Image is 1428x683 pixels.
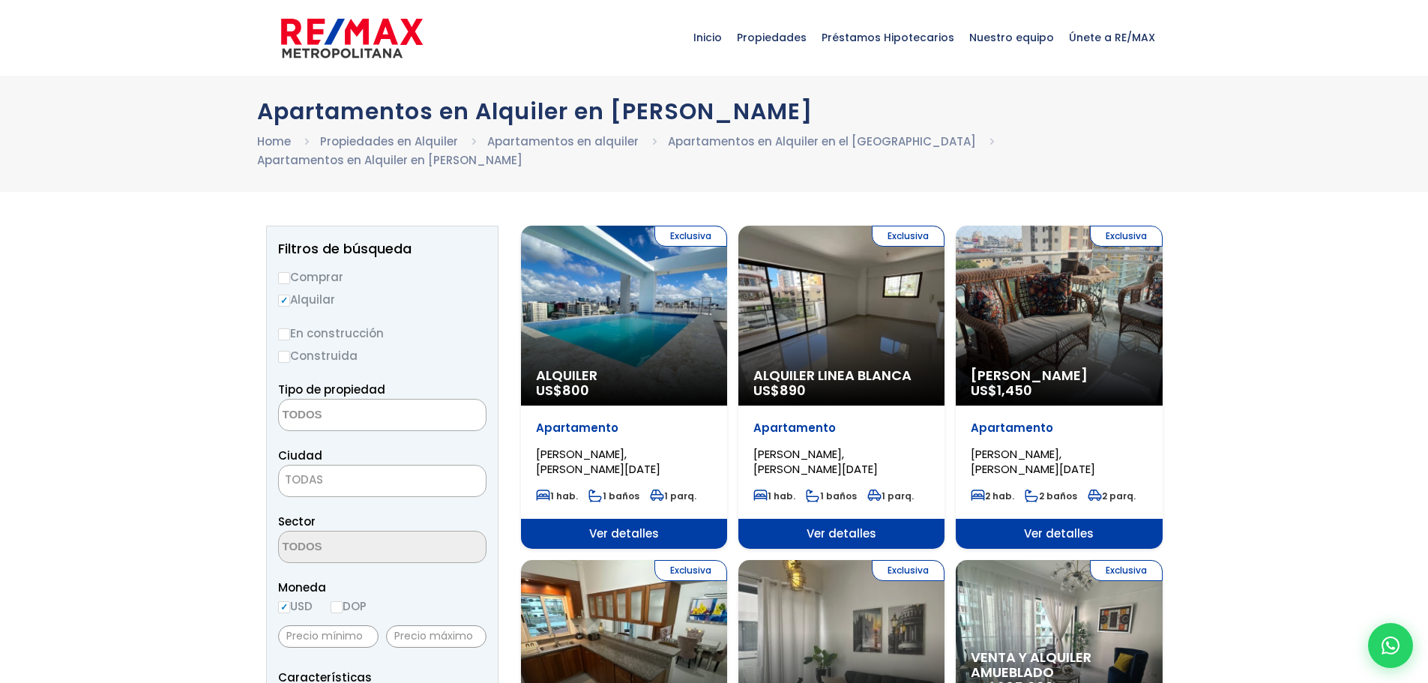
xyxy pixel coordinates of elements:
span: 2 hab. [971,490,1014,502]
span: Préstamos Hipotecarios [814,15,962,60]
span: Sector [278,514,316,529]
span: Alquiler Linea Blanca [753,368,930,383]
span: 2 baños [1025,490,1077,502]
span: 1 hab. [753,490,795,502]
span: TODAS [278,465,486,497]
span: TODAS [279,469,486,490]
span: Alquiler [536,368,712,383]
label: DOP [331,597,367,616]
span: US$ [536,381,589,400]
a: Apartamentos en alquiler [487,133,639,149]
label: En construcción [278,324,486,343]
span: Nuestro equipo [962,15,1061,60]
span: Venta y alquiler amueblado [971,650,1147,680]
p: Apartamento [536,421,712,436]
a: Exclusiva [PERSON_NAME] US$1,450 Apartamento [PERSON_NAME], [PERSON_NAME][DATE] 2 hab. 2 baños 2 ... [956,226,1162,549]
input: Construida [278,351,290,363]
h2: Filtros de búsqueda [278,241,486,256]
span: 800 [562,381,589,400]
h1: Apartamentos en Alquiler en [PERSON_NAME] [257,98,1172,124]
span: 890 [780,381,806,400]
input: En construcción [278,328,290,340]
span: Exclusiva [654,560,727,581]
span: TODAS [285,472,323,487]
img: remax-metropolitana-logo [281,16,423,61]
p: Apartamento [753,421,930,436]
span: 2 parq. [1088,490,1136,502]
textarea: Search [279,532,424,564]
span: [PERSON_NAME], [PERSON_NAME][DATE] [753,446,878,477]
span: [PERSON_NAME], [PERSON_NAME][DATE] [536,446,660,477]
span: Ver detalles [738,519,945,549]
span: Exclusiva [1090,226,1163,247]
li: Apartamentos en Alquiler en [PERSON_NAME] [257,151,522,169]
span: US$ [753,381,806,400]
span: 1 parq. [650,490,696,502]
span: Ciudad [278,448,322,463]
span: Exclusiva [872,560,945,581]
span: 1 baños [588,490,639,502]
label: Construida [278,346,486,365]
span: [PERSON_NAME] [971,368,1147,383]
span: US$ [971,381,1032,400]
a: Exclusiva Alquiler Linea Blanca US$890 Apartamento [PERSON_NAME], [PERSON_NAME][DATE] 1 hab. 1 ba... [738,226,945,549]
span: Exclusiva [1090,560,1163,581]
p: Apartamento [971,421,1147,436]
input: Precio mínimo [278,625,379,648]
input: Comprar [278,272,290,284]
a: Apartamentos en Alquiler en el [GEOGRAPHIC_DATA] [668,133,976,149]
a: Exclusiva Alquiler US$800 Apartamento [PERSON_NAME], [PERSON_NAME][DATE] 1 hab. 1 baños 1 parq. V... [521,226,727,549]
span: Moneda [278,578,486,597]
label: USD [278,597,313,616]
span: Ver detalles [521,519,727,549]
input: Precio máximo [386,625,486,648]
label: Alquilar [278,290,486,309]
span: 1,450 [997,381,1032,400]
input: USD [278,601,290,613]
label: Comprar [278,268,486,286]
a: Home [257,133,291,149]
textarea: Search [279,400,424,432]
input: Alquilar [278,295,290,307]
span: 1 parq. [867,490,914,502]
span: Únete a RE/MAX [1061,15,1163,60]
span: Tipo de propiedad [278,382,385,397]
span: Inicio [686,15,729,60]
input: DOP [331,601,343,613]
span: Ver detalles [956,519,1162,549]
span: Exclusiva [872,226,945,247]
span: Exclusiva [654,226,727,247]
span: Propiedades [729,15,814,60]
span: 1 hab. [536,490,578,502]
span: 1 baños [806,490,857,502]
span: [PERSON_NAME], [PERSON_NAME][DATE] [971,446,1095,477]
a: Propiedades en Alquiler [320,133,458,149]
